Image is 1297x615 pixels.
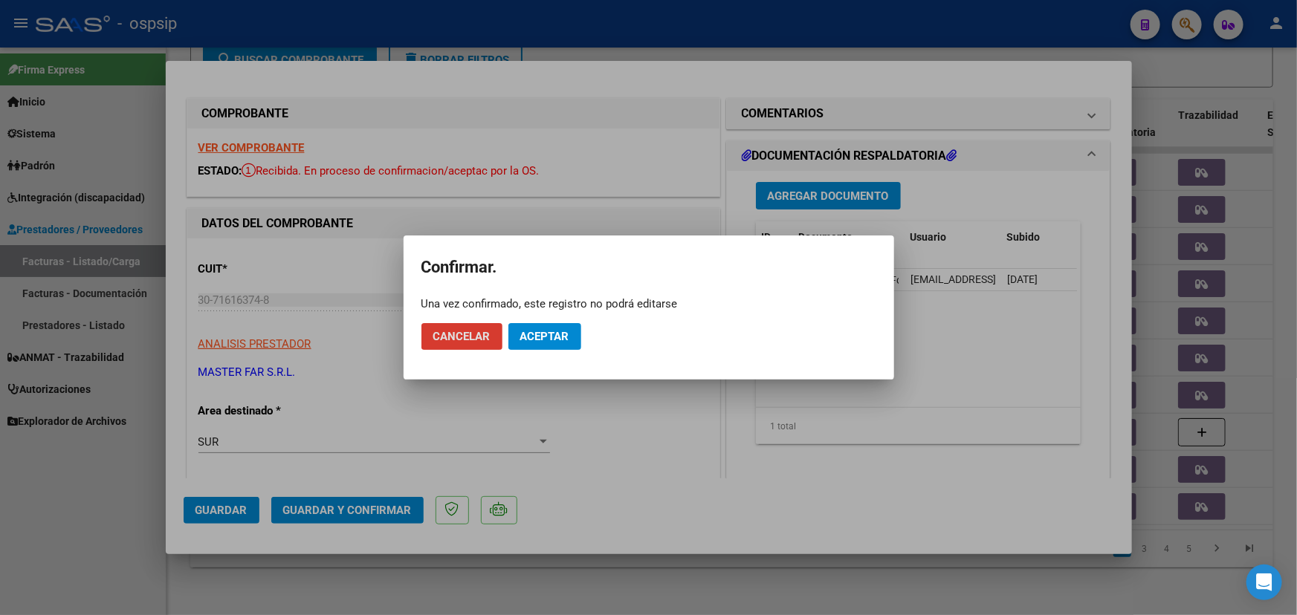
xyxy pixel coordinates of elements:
div: Una vez confirmado, este registro no podrá editarse [421,296,876,311]
button: Aceptar [508,323,581,350]
span: Aceptar [520,330,569,343]
button: Cancelar [421,323,502,350]
div: Open Intercom Messenger [1246,564,1282,600]
span: Cancelar [433,330,491,343]
h2: Confirmar. [421,253,876,282]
